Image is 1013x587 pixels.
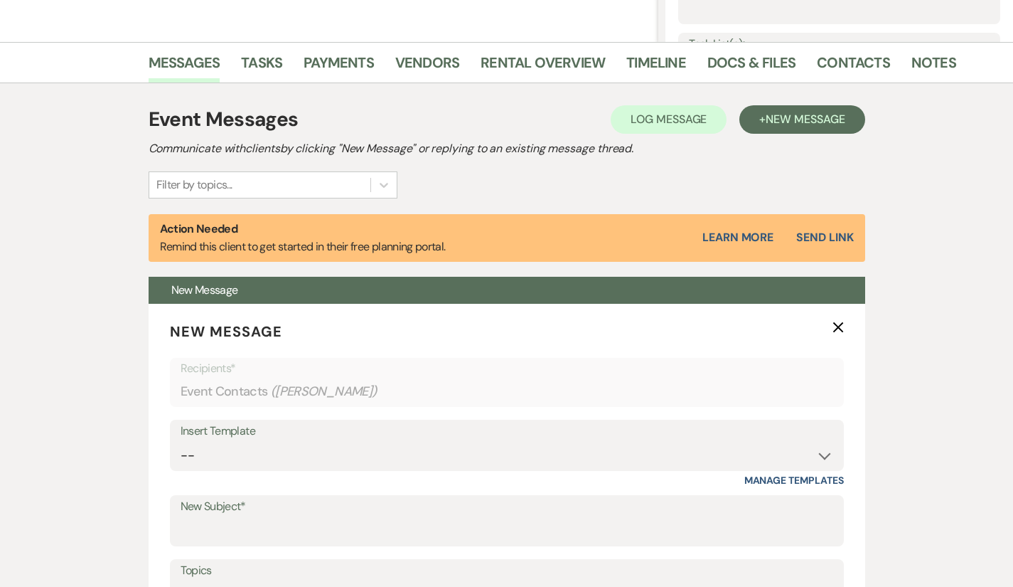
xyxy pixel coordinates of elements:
[481,51,605,83] a: Rental Overview
[160,221,238,236] strong: Action Needed
[611,105,727,134] button: Log Message
[744,474,844,487] a: Manage Templates
[626,51,686,83] a: Timeline
[766,112,845,127] span: New Message
[739,105,864,134] button: +New Message
[271,382,377,401] span: ( [PERSON_NAME] )
[817,51,890,83] a: Contacts
[689,34,990,55] label: Task List(s):
[181,421,833,442] div: Insert Template
[631,112,707,127] span: Log Message
[149,140,865,157] h2: Communicate with clients by clicking "New Message" or replying to an existing message thread.
[160,220,446,256] p: Remind this client to get started in their free planning portal.
[181,561,833,581] label: Topics
[707,51,795,83] a: Docs & Files
[181,497,833,517] label: New Subject*
[156,176,232,194] div: Filter by topics...
[304,51,374,83] a: Payments
[796,232,853,243] button: Send Link
[181,378,833,406] div: Event Contacts
[181,359,833,378] p: Recipients*
[395,51,459,83] a: Vendors
[171,282,238,297] span: New Message
[241,51,282,83] a: Tasks
[170,322,282,341] span: New Message
[702,229,773,246] a: Learn More
[149,105,299,134] h1: Event Messages
[911,51,956,83] a: Notes
[149,51,220,83] a: Messages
